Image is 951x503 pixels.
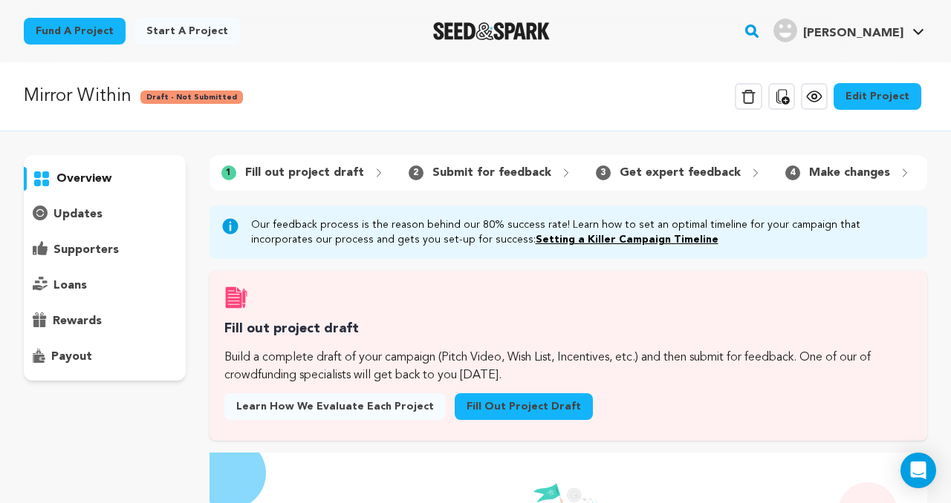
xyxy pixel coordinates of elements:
[24,203,186,226] button: updates
[770,16,927,42] a: Anika J.'s Profile
[24,18,126,45] a: Fund a project
[53,312,102,330] p: rewards
[53,206,103,223] p: updates
[834,83,921,110] a: Edit Project
[224,349,912,384] p: Build a complete draft of your campaign (Pitch Video, Wish List, Incentives, etc.) and then submi...
[432,164,551,182] p: Submit for feedback
[251,217,915,247] p: Our feedback process is the reason behind our 80% success rate! Learn how to set an optimal timel...
[409,165,423,180] span: 2
[620,164,741,182] p: Get expert feedback
[24,345,186,369] button: payout
[785,165,800,180] span: 4
[56,170,111,188] p: overview
[455,393,593,420] a: Fill out project draft
[900,453,936,488] div: Open Intercom Messenger
[24,309,186,333] button: rewards
[809,164,890,182] p: Make changes
[24,274,186,297] button: loans
[245,164,364,182] p: Fill out project draft
[24,83,132,110] p: Mirror Within
[224,318,912,340] h3: Fill out project draft
[773,19,797,42] img: user.png
[134,18,240,45] a: Start a project
[24,167,186,191] button: overview
[24,238,186,262] button: supporters
[53,241,119,259] p: supporters
[773,19,903,42] div: Anika J.'s Profile
[236,399,434,414] span: Learn how we evaluate each project
[53,277,87,295] p: loans
[221,165,236,180] span: 1
[51,348,92,366] p: payout
[803,27,903,39] span: [PERSON_NAME]
[224,393,446,420] a: Learn how we evaluate each project
[433,22,550,40] a: Seed&Spark Homepage
[433,22,550,40] img: Seed&Spark Logo Dark Mode
[596,165,611,180] span: 3
[140,91,243,104] span: Draft - Not Submitted
[536,234,718,245] a: Setting a Killer Campaign Timeline
[770,16,927,47] span: Anika J.'s Profile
